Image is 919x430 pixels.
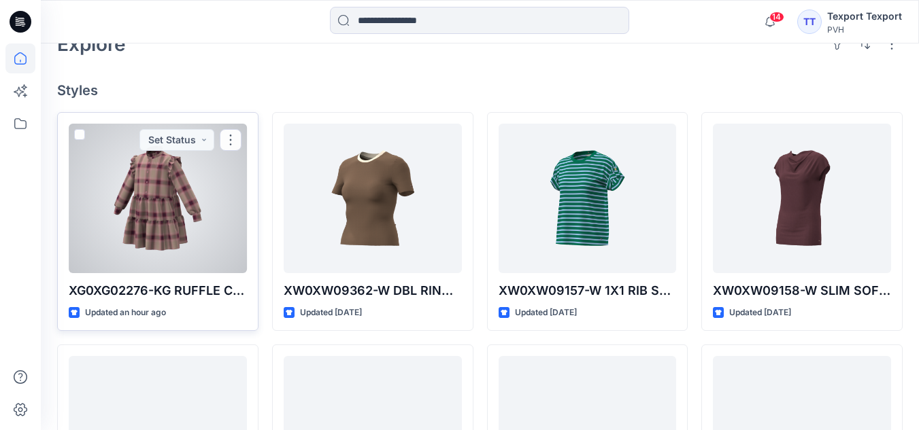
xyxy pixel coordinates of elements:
[827,8,902,24] div: Texport Texport
[713,124,891,273] a: XW0XW09158-W SLIM SOFT COWL-NK SS TEE-V01
[284,281,462,300] p: XW0XW09362-W DBL RINGER RIB TEE-V01
[499,281,677,300] p: XW0XW09157-W 1X1 RIB SS ROLL TAB TSHIRTSTP-V01
[729,306,791,320] p: Updated [DATE]
[515,306,577,320] p: Updated [DATE]
[300,306,362,320] p: Updated [DATE]
[57,33,126,55] h2: Explore
[499,124,677,273] a: XW0XW09157-W 1X1 RIB SS ROLL TAB TSHIRTSTP-V01
[769,12,784,22] span: 14
[57,82,903,98] h4: Styles
[69,281,247,300] p: XG0XG02276-KG RUFFLE COLLAR LS CHECK DRESS-V01
[85,306,166,320] p: Updated an hour ago
[69,124,247,273] a: XG0XG02276-KG RUFFLE COLLAR LS CHECK DRESS-V01
[713,281,891,300] p: XW0XW09158-W SLIM SOFT COWL-NK SS TEE-V01
[797,10,822,34] div: TT
[284,124,462,273] a: XW0XW09362-W DBL RINGER RIB TEE-V01
[827,24,902,35] div: PVH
